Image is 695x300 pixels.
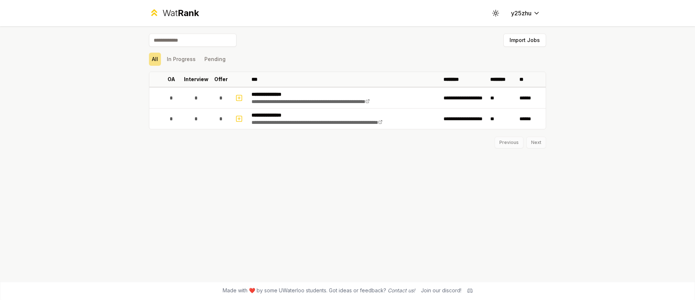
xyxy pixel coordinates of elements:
[178,8,199,18] span: Rank
[223,287,415,294] span: Made with ❤️ by some UWaterloo students. Got ideas or feedback?
[149,7,199,19] a: WatRank
[162,7,199,19] div: Wat
[388,287,415,293] a: Contact us!
[201,53,229,66] button: Pending
[503,34,546,47] button: Import Jobs
[164,53,199,66] button: In Progress
[149,53,161,66] button: All
[505,7,546,20] button: y25zhu
[184,76,208,83] p: Interview
[214,76,228,83] p: Offer
[421,287,461,294] div: Join our discord!
[511,9,531,18] span: y25zhu
[168,76,175,83] p: OA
